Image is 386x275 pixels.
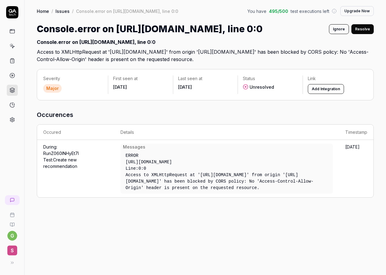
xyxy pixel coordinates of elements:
[308,86,344,91] a: Add Integration
[43,76,103,82] p: Severity
[123,144,331,150] div: Messages
[72,8,74,14] div: /
[76,8,178,14] div: Console.error on [URL][DOMAIN_NAME], line 0:0
[37,22,262,36] h1: Console.error on [URL][DOMAIN_NAME], line 0:0
[37,8,49,14] a: Home
[125,159,328,165] div: [URL][DOMAIN_NAME]
[37,125,114,140] th: Occured
[339,125,373,140] th: Timestamp
[291,8,329,14] span: test executions left
[351,24,374,34] button: Resolve
[7,246,17,255] span: S
[345,144,360,149] time: [DATE]
[43,84,62,93] div: Major
[37,110,374,119] h3: Occurences
[125,165,328,172] div: Line: 0 : 0
[113,84,127,90] time: [DATE]
[43,151,79,169] a: RunZ060lNHyEt7ITest:Create new recommendation
[247,8,266,14] span: You have
[178,76,233,82] p: Last seen at
[2,241,22,257] button: S
[52,8,53,14] div: /
[308,84,344,94] button: Add Integration
[308,76,362,82] p: Link
[114,125,339,140] th: Details
[125,153,328,159] div: ERROR
[243,76,297,82] p: Status
[7,231,17,241] button: g
[37,38,256,48] div: Console.error on [URL][DOMAIN_NAME], line 0:0
[37,140,114,197] td: During:
[5,195,20,205] a: New conversation
[340,6,374,16] button: Upgrade Now
[269,8,288,14] span: 495 / 500
[243,84,297,90] div: Unresolved
[2,207,22,217] a: Book a call with us
[178,84,192,90] time: [DATE]
[2,217,22,227] a: Documentation
[37,36,374,63] h2: Access to XMLHttpRequest at '[URL][DOMAIN_NAME]' from origin '[URL][DOMAIN_NAME]' has been blocke...
[55,8,70,14] a: Issues
[113,76,168,82] p: First seen at
[329,24,349,34] button: Ignore
[125,172,328,191] div: Access to XMLHttpRequest at '[URL][DOMAIN_NAME]' from origin '[URL][DOMAIN_NAME]' has been blocke...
